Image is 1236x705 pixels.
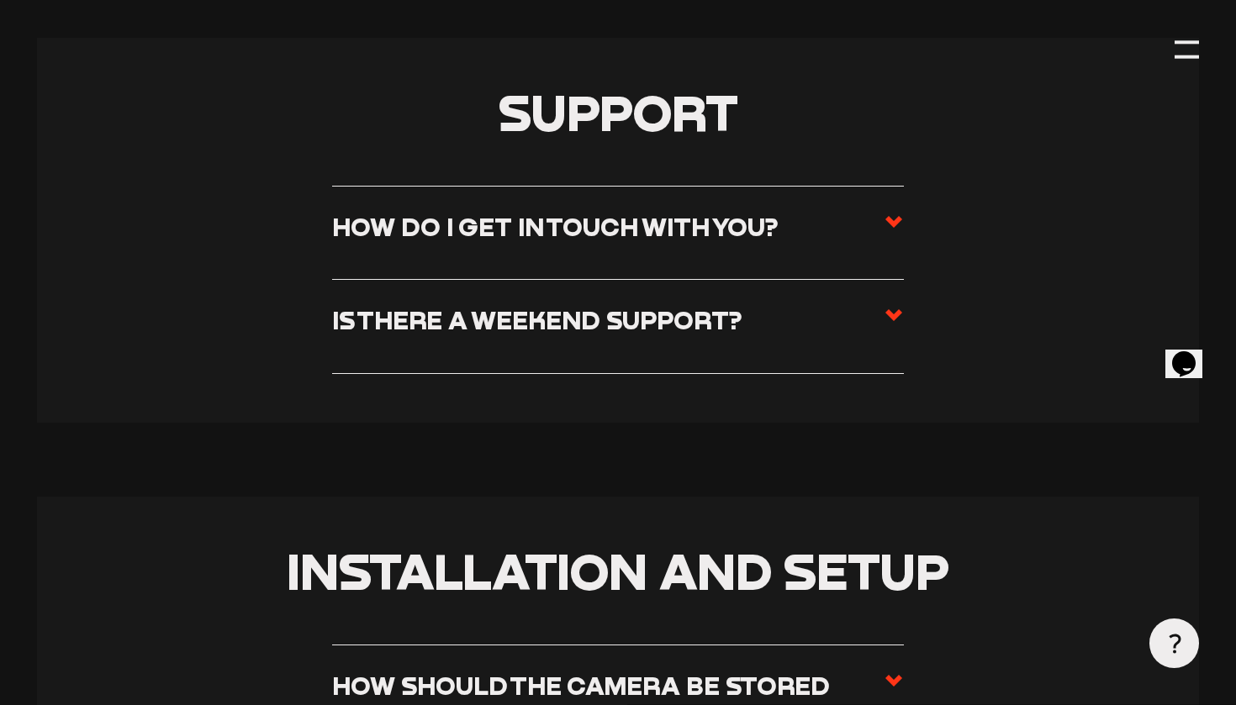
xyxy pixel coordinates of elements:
[332,212,779,243] h3: How do I get in touch with you?
[499,82,738,142] span: Support
[287,540,949,601] span: Installation and setup
[1165,328,1219,378] iframe: chat widget
[332,305,742,336] h3: Is there a weekend support?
